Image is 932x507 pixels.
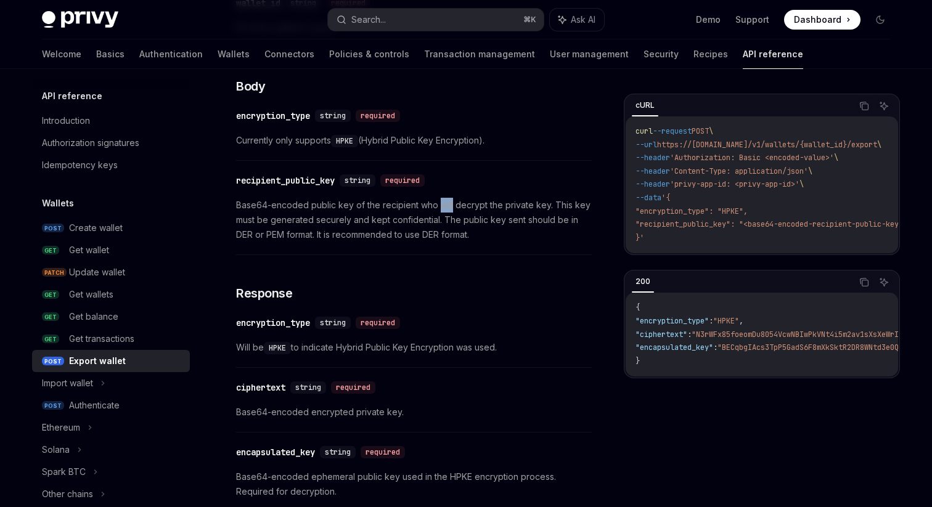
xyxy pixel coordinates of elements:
span: \ [834,153,838,163]
span: https://[DOMAIN_NAME]/v1/wallets/{wallet_id}/export [657,140,877,150]
span: string [325,447,351,457]
div: Get wallet [69,243,109,258]
a: Authentication [139,39,203,69]
div: Authorization signatures [42,136,139,150]
span: GET [42,335,59,344]
code: HPKE [331,135,358,147]
span: "ciphertext" [636,330,687,339]
div: required [331,381,375,394]
div: recipient_public_key [236,174,335,187]
a: Support [735,14,769,26]
span: curl [636,126,653,136]
div: Authenticate [69,398,120,413]
div: encapsulated_key [236,446,315,458]
div: Update wallet [69,265,125,280]
div: Get wallets [69,287,113,302]
span: GET [42,312,59,322]
div: required [356,110,400,122]
span: Base64-encoded encrypted private key. [236,405,592,420]
a: Welcome [42,39,81,69]
div: cURL [632,98,658,113]
span: }' [636,233,644,243]
code: HPKE [264,342,291,354]
button: Ask AI [876,98,892,114]
span: POST [42,401,64,410]
a: PATCHUpdate wallet [32,261,190,283]
a: GETGet transactions [32,328,190,350]
span: \ [877,140,881,150]
div: Search... [351,12,386,27]
div: Create wallet [69,221,123,235]
a: Dashboard [784,10,860,30]
a: GETGet balance [32,306,190,328]
span: Dashboard [794,14,841,26]
span: : [713,343,717,352]
a: GETGet wallets [32,283,190,306]
span: string [320,318,346,328]
a: Wallets [218,39,250,69]
span: "encryption_type" [636,316,709,326]
span: POST [692,126,709,136]
a: POSTCreate wallet [32,217,190,239]
span: --url [636,140,657,150]
span: PATCH [42,268,67,277]
span: string [295,383,321,392]
span: "recipient_public_key": "<base64-encoded-recipient-public-key>" [636,219,907,229]
span: string [320,111,346,121]
div: encryption_type [236,317,310,329]
span: Body [236,78,265,95]
span: } [636,356,640,366]
span: Will be to indicate Hybrid Public Key Encryption was used. [236,340,592,355]
span: string [345,176,370,185]
span: '{ [661,193,670,203]
span: Ask AI [571,14,595,26]
span: \ [709,126,713,136]
span: "HPKE" [713,316,739,326]
div: encryption_type [236,110,310,122]
span: : [709,316,713,326]
span: Response [236,285,292,302]
span: \ [808,166,812,176]
span: ⌘ K [523,15,536,25]
a: Recipes [693,39,728,69]
div: Export wallet [69,354,126,368]
a: API reference [743,39,803,69]
button: Search...⌘K [328,9,544,31]
a: User management [550,39,629,69]
a: Security [644,39,679,69]
button: Toggle dark mode [870,10,890,30]
h5: API reference [42,89,102,103]
div: Spark BTC [42,464,86,479]
span: 'Authorization: Basic <encoded-value>' [670,153,834,163]
a: Basics [96,39,125,69]
span: { [636,302,640,312]
a: Authorization signatures [32,132,190,154]
a: Transaction management [424,39,535,69]
span: --data [636,193,661,203]
span: Base64-encoded public key of the recipient who will decrypt the private key. This key must be gen... [236,198,592,242]
button: Copy the contents from the code block [856,274,872,290]
h5: Wallets [42,196,74,211]
a: POSTAuthenticate [32,394,190,416]
div: required [380,174,425,187]
div: Get transactions [69,331,134,346]
div: required [361,446,405,458]
span: Currently only supports (Hybrid Public Key Encryption). [236,133,592,148]
div: Ethereum [42,420,80,435]
button: Copy the contents from the code block [856,98,872,114]
a: Introduction [32,110,190,132]
span: , [739,316,743,326]
a: Connectors [264,39,314,69]
div: ciphertext [236,381,285,394]
div: Other chains [42,487,93,501]
div: Introduction [42,113,90,128]
span: POST [42,224,64,233]
div: Idempotency keys [42,158,118,172]
span: --header [636,179,670,189]
div: Solana [42,442,70,457]
span: GET [42,246,59,255]
span: : [687,330,692,339]
div: required [356,317,400,329]
span: 'privy-app-id: <privy-app-id>' [670,179,799,189]
img: dark logo [42,11,118,28]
